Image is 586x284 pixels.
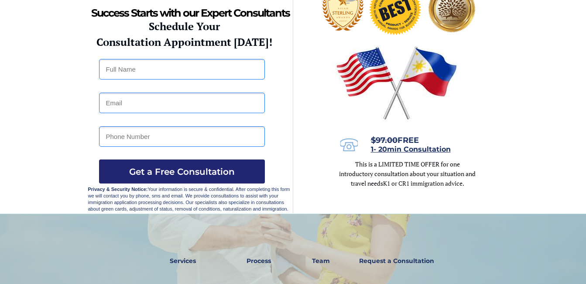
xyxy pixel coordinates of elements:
[99,59,265,80] input: Full Name
[355,251,438,271] a: Request a Consultation
[312,257,330,265] strong: Team
[99,126,265,147] input: Phone Number
[96,35,272,49] strong: Consultation Appointment [DATE]!
[383,179,464,187] span: K1 or CR1 immigration advice.
[242,251,275,271] a: Process
[306,251,336,271] a: Team
[91,7,290,19] strong: Success Starts with our Expert Consultants
[371,146,451,153] a: 1- 20min Consultation
[99,166,265,177] span: Get a Free Consultation
[371,135,398,145] s: $97.00
[99,93,265,113] input: Email
[339,160,476,187] span: This is a LIMITED TIME OFFER for one introductory consultation about your situation and travel needs
[149,19,220,33] strong: Schedule Your
[170,257,196,265] strong: Services
[371,145,451,153] span: 1- 20min Consultation
[371,135,419,145] span: FREE
[164,251,202,271] a: Services
[359,257,434,265] strong: Request a Consultation
[99,159,265,184] button: Get a Free Consultation
[247,257,271,265] strong: Process
[88,187,290,211] span: Your information is secure & confidential. After completing this form we will contact you by phon...
[88,187,148,192] strong: Privacy & Security Notice:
